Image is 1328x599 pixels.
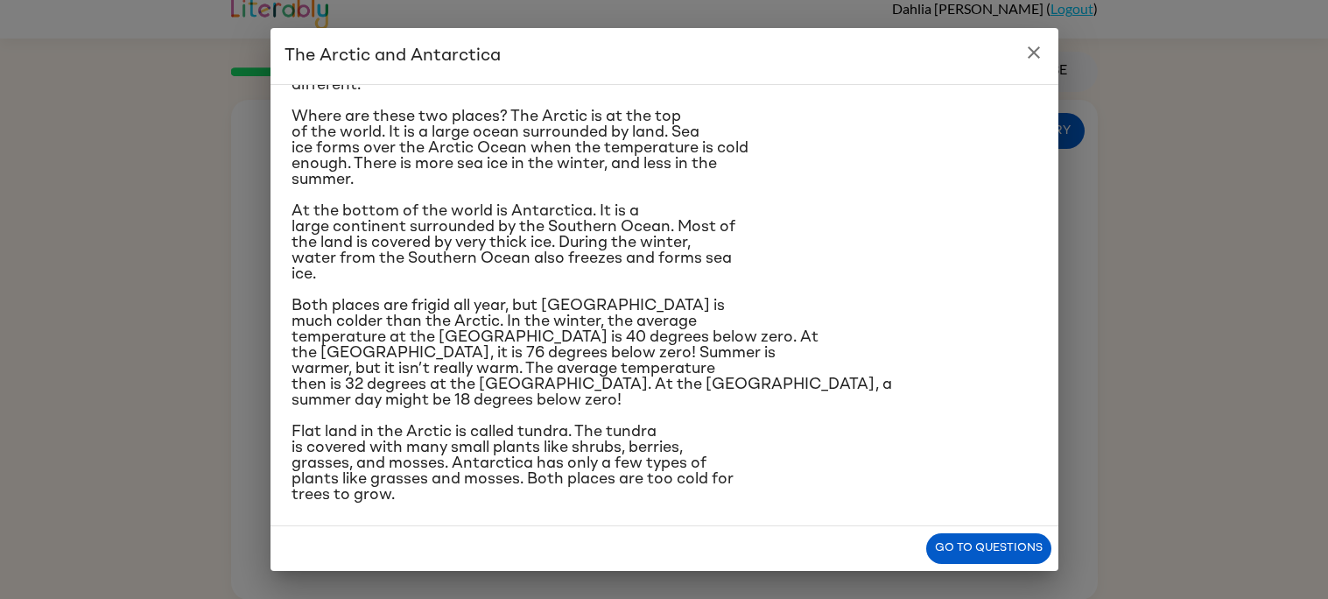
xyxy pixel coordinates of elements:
span: Where are these two places? The Arctic is at the top of the world. It is a large ocean surrounded... [292,109,748,187]
button: Go to questions [926,533,1051,564]
button: close [1016,35,1051,70]
span: Flat land in the Arctic is called tundra. The tundra is covered with many small plants like shrub... [292,424,734,503]
span: Both places are frigid all year, but [GEOGRAPHIC_DATA] is much colder than the Arctic. In the win... [292,298,892,408]
span: At the bottom of the world is Antarctica. It is a large continent surrounded by the Southern Ocea... [292,203,735,282]
h2: The Arctic and Antarctica [271,28,1058,84]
